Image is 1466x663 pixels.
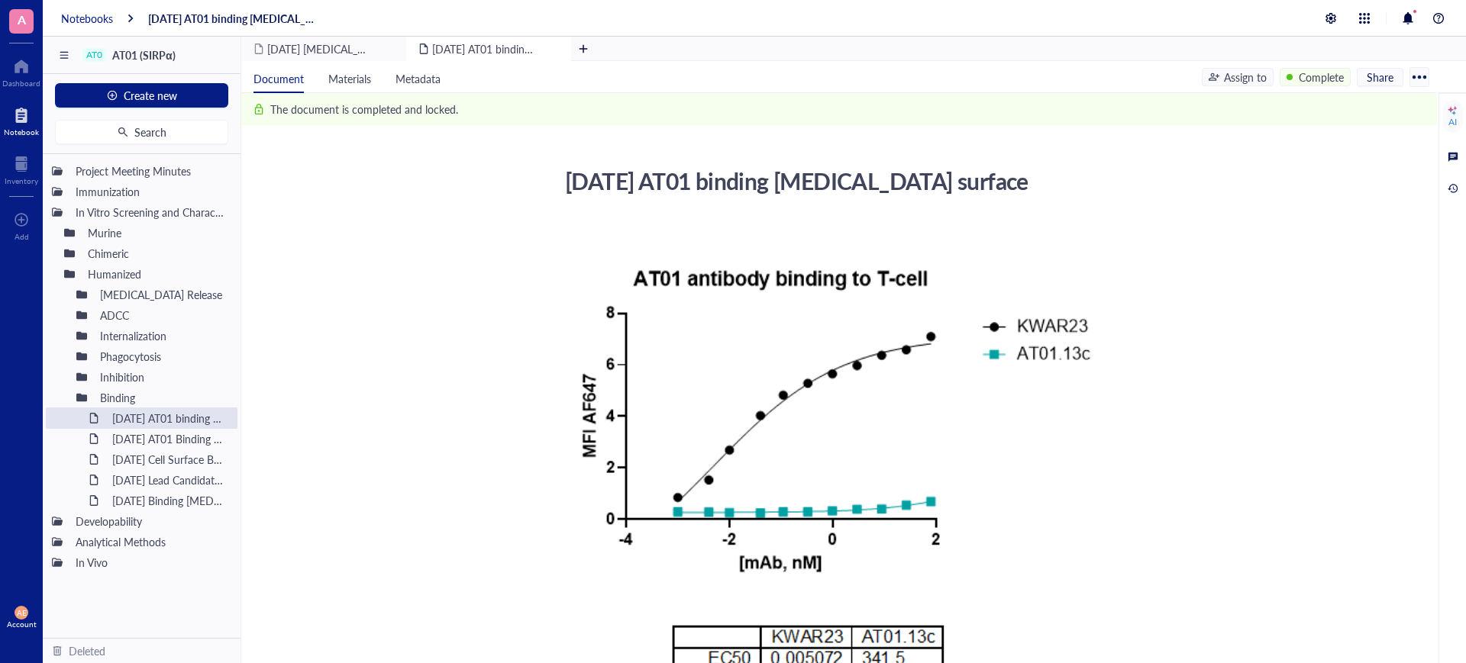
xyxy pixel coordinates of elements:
span: Share [1367,70,1393,84]
div: Project Meeting Minutes [69,160,231,182]
a: Inventory [5,152,38,185]
a: Notebook [4,103,39,137]
button: Create new [55,83,228,108]
div: Assign to [1224,69,1267,85]
div: Deleted [69,642,105,659]
span: AT01 (SIRPα) [112,47,176,63]
span: AE [17,608,27,617]
div: Binding [93,387,231,408]
div: Inhibition [93,366,231,388]
div: Inventory [5,176,38,185]
div: Analytical Methods [69,531,231,552]
div: The document is completed and locked. [270,101,458,117]
div: In Vitro Screening and Characterization [69,201,231,223]
button: Share [1357,68,1403,86]
div: AT0 [86,50,102,60]
div: Notebook [4,127,39,137]
div: Account [7,620,37,629]
div: Phagocytosis [93,346,231,367]
div: [MEDICAL_DATA] Release [93,284,231,305]
div: Humanized [81,263,231,285]
span: Materials [328,71,371,86]
button: Search [55,120,228,144]
span: Metadata [396,71,441,86]
a: Notebooks [61,11,113,25]
div: Internalization [93,325,231,346]
span: Document [253,71,304,86]
div: [DATE] AT01 binding [MEDICAL_DATA] surface [105,407,231,429]
a: [DATE] AT01 binding [MEDICAL_DATA] surface [148,11,321,25]
div: [DATE] AT01 binding [MEDICAL_DATA] surface [558,162,1102,200]
div: Immunization [69,181,231,202]
span: A [18,10,26,29]
div: Developability [69,510,231,532]
div: Chimeric [81,243,231,264]
div: AI [1448,116,1457,128]
div: Dashboard [2,79,40,88]
div: Murine [81,222,231,243]
a: Dashboard [2,54,40,88]
div: [DATE] AT01 Binding [MEDICAL_DATA] surface [105,428,231,449]
div: [DATE] Cell Surface Binding AT01-Cyno-SIRPalpha [105,449,231,470]
div: ADCC [93,304,231,326]
span: Create new [124,89,177,101]
div: [DATE] Lead Candidate Binding to SIRPalpha variants [105,469,231,491]
div: Add [15,232,29,241]
div: [DATE] Binding [MEDICAL_DATA] [105,490,231,511]
div: In Vivo [69,552,231,573]
span: Search [134,126,166,138]
div: Complete [1299,69,1344,85]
